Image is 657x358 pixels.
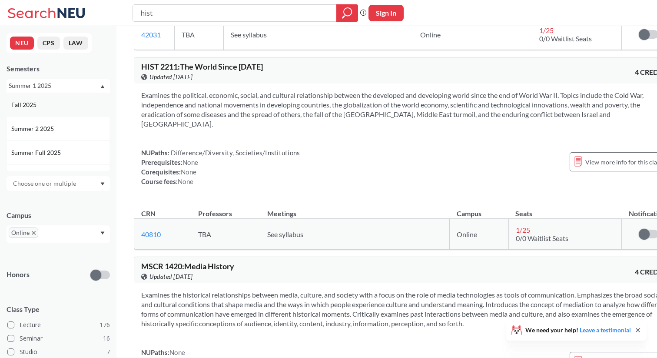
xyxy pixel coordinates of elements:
a: 42031 [141,30,161,39]
span: We need your help! [525,327,631,333]
td: Online [450,219,508,250]
a: Leave a testimonial [580,326,631,334]
svg: X to remove pill [32,231,36,235]
span: 0/0 Waitlist Seats [516,234,568,242]
label: Lecture [7,319,110,331]
p: Honors [7,270,30,280]
div: CRN [141,209,156,218]
button: LAW [63,37,88,50]
span: 0/0 Waitlist Seats [539,34,592,43]
div: magnifying glass [336,4,358,22]
svg: magnifying glass [342,7,352,19]
div: Campus [7,211,110,220]
td: TBA [191,219,260,250]
span: 1 / 25 [516,226,530,234]
span: Summer Full 2025 [11,148,63,157]
span: Class Type [7,304,110,314]
span: None [178,177,193,185]
span: Updated [DATE] [149,72,192,82]
a: 40810 [141,230,161,238]
div: Dropdown arrow [7,176,110,191]
span: 1 / 25 [539,26,554,34]
span: MSCR 1420 : Media History [141,261,234,271]
th: Professors [191,200,260,219]
div: Summer 1 2025Dropdown arrowFall 2025Summer 2 2025Summer Full 2025Summer 1 2025Spring 2025Fall 202... [7,79,110,93]
th: Seats [508,200,621,219]
th: Campus [450,200,508,219]
span: OnlineX to remove pill [9,228,38,238]
span: 7 [106,347,110,357]
span: None [169,348,185,356]
button: NEU [10,37,34,50]
span: Fall 2025 [11,100,38,110]
svg: Dropdown arrow [100,231,105,235]
label: Studio [7,346,110,358]
input: Choose one or multiple [9,178,82,189]
span: None [182,158,198,166]
span: None [181,168,196,176]
th: Meetings [260,200,450,219]
div: Semesters [7,64,110,74]
span: Difference/Diversity, Societies/Institutions [169,149,300,157]
span: 176 [100,320,110,330]
span: Summer 2 2025 [11,124,56,134]
button: Sign In [368,5,404,21]
div: NUPaths: Prerequisites: Corequisites: Course fees: [141,148,300,186]
span: 16 [103,334,110,343]
svg: Dropdown arrow [100,182,105,186]
span: Updated [DATE] [149,272,192,281]
label: Seminar [7,333,110,344]
svg: Dropdown arrow [100,85,105,88]
div: OnlineX to remove pillDropdown arrow [7,225,110,243]
span: See syllabus [267,230,303,238]
td: Online [413,19,532,50]
button: CPS [37,37,60,50]
div: Summer 1 2025 [9,81,100,90]
span: HIST 2211 : The World Since [DATE] [141,62,263,71]
span: See syllabus [231,30,267,39]
input: Class, professor, course number, "phrase" [139,6,330,20]
td: TBA [175,19,224,50]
